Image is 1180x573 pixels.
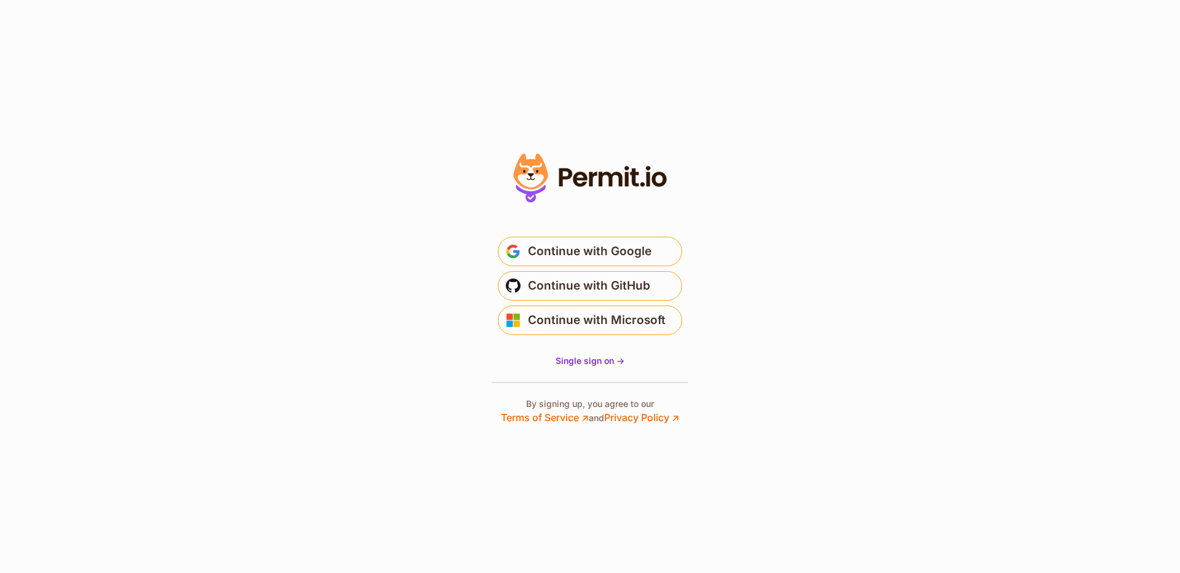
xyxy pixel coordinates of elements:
span: Continue with GitHub [528,276,650,296]
button: Continue with Google [498,237,682,266]
a: Privacy Policy ↗ [604,411,679,424]
a: Single sign on -> [556,355,624,367]
span: Single sign on -> [556,355,624,366]
a: Terms of Service ↗ [501,411,589,424]
p: By signing up, you agree to our and [501,398,679,425]
span: Continue with Google [528,242,651,261]
span: Continue with Microsoft [528,310,666,330]
button: Continue with GitHub [498,271,682,301]
button: Continue with Microsoft [498,306,682,335]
